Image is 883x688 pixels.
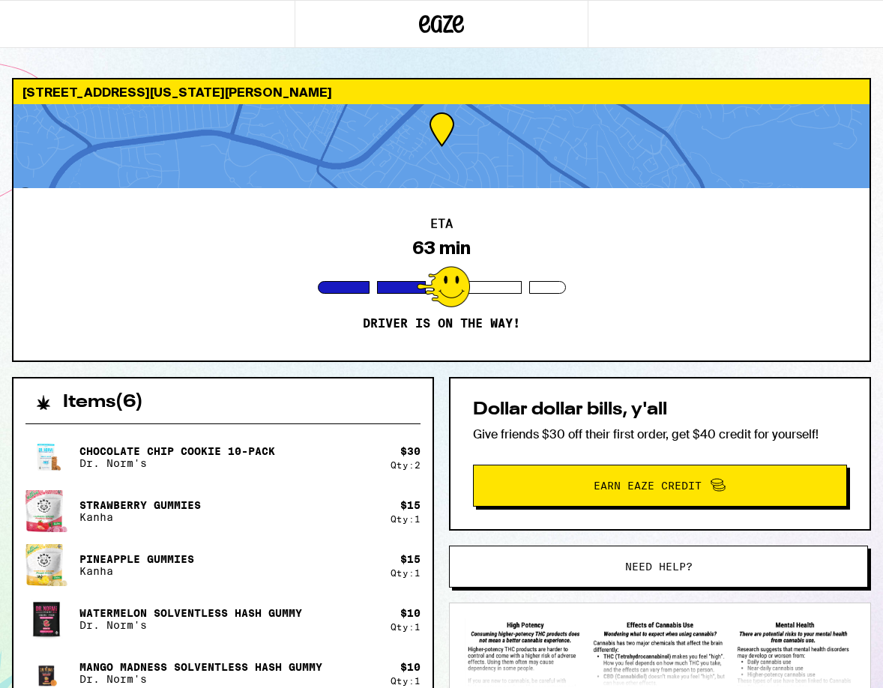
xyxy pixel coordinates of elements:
[400,499,421,511] div: $ 15
[594,480,702,491] span: Earn Eaze Credit
[391,568,421,578] div: Qty: 1
[473,401,847,419] h2: Dollar dollar bills, y'all
[25,489,67,534] img: Kanha - Strawberry Gummies
[79,607,302,619] p: Watermelon Solventless Hash Gummy
[25,436,67,478] img: Dr. Norm's - Chocolate Chip Cookie 10-Pack
[63,393,143,411] h2: Items ( 6 )
[79,457,275,469] p: Dr. Norm's
[79,511,201,523] p: Kanha
[79,553,194,565] p: Pineapple Gummies
[400,445,421,457] div: $ 30
[363,316,520,331] p: Driver is on the way!
[400,661,421,673] div: $ 10
[391,676,421,686] div: Qty: 1
[391,514,421,524] div: Qty: 1
[473,465,847,507] button: Earn Eaze Credit
[400,607,421,619] div: $ 10
[412,238,471,259] div: 63 min
[625,561,693,572] span: Need help?
[449,546,868,588] button: Need help?
[430,218,453,230] h2: ETA
[25,597,67,641] img: Dr. Norm's - Watermelon Solventless Hash Gummy
[473,426,847,442] p: Give friends $30 off their first order, get $40 credit for yourself!
[79,619,302,631] p: Dr. Norm's
[391,460,421,470] div: Qty: 2
[79,445,275,457] p: Chocolate Chip Cookie 10-Pack
[25,543,67,588] img: Kanha - Pineapple Gummies
[79,661,322,673] p: Mango Madness Solventless Hash Gummy
[79,565,194,577] p: Kanha
[465,618,855,687] img: SB 540 Brochure preview
[79,673,322,685] p: Dr. Norm's
[400,553,421,565] div: $ 15
[13,79,870,104] div: [STREET_ADDRESS][US_STATE][PERSON_NAME]
[79,499,201,511] p: Strawberry Gummies
[391,622,421,632] div: Qty: 1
